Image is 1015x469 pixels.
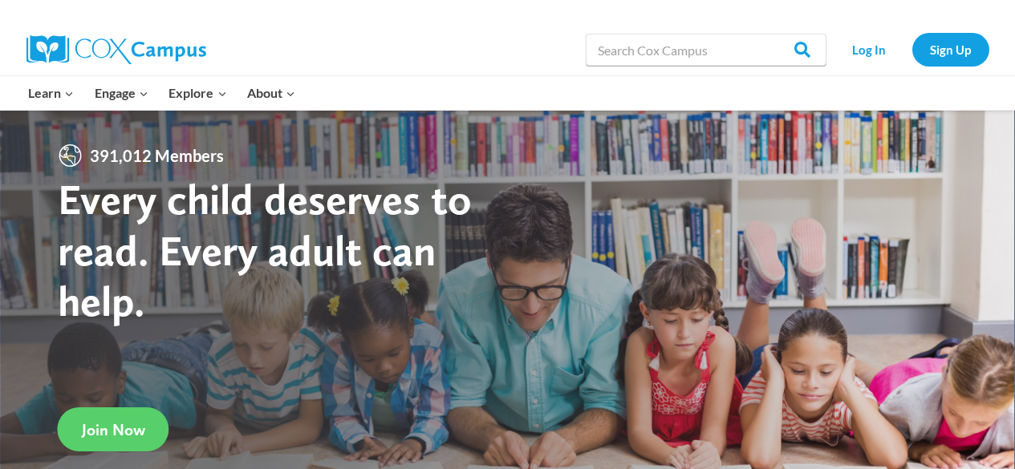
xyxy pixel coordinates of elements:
input: Search Cox Campus [586,34,826,66]
a: Log In [834,33,904,66]
span: 391,012 Members [83,143,230,168]
nav: Primary Navigation [18,76,306,110]
span: Engage [95,83,148,103]
span: Explore [168,83,226,103]
strong: Every child deserves to read. Every adult can help. [58,173,472,326]
span: About [247,83,295,103]
img: Cox Campus [26,35,206,64]
nav: Secondary Navigation [834,33,989,66]
span: Learn [28,83,74,103]
a: Sign Up [912,33,989,66]
a: Join Now [58,407,169,451]
span: Join Now [82,420,145,439]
